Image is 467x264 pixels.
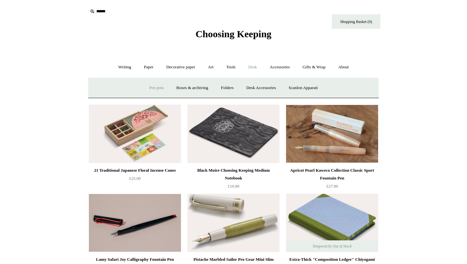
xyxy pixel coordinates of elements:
div: Apricot Pearl Kaweco Collection Classic Sport Fountain Pen [288,166,377,182]
a: Desk [243,59,263,76]
a: Desk Accessories [240,79,281,97]
a: Apricot Pearl Kaweco Collection Classic Sport Fountain Pen £27.00 [286,166,378,193]
div: Lamy Safari Joy Calligraphy Fountain Pen [90,256,179,263]
a: Lamy Safari Joy Calligraphy Fountain Pen Lamy Safari Joy Calligraphy Fountain Pen [89,194,181,252]
a: Writing [113,59,137,76]
a: Scanlon Apparati [283,79,324,97]
a: Art [202,59,219,76]
a: Folders [215,79,239,97]
span: £25.00 [129,176,141,181]
a: Gifts & Wrap [297,59,331,76]
a: Boxes & archiving [171,79,214,97]
a: Paper [138,59,160,76]
span: Temporarily Out of Stock [306,240,358,252]
a: Extra-Thick "Composition Ledger" Chiyogami Notebook, Blue Plaid Extra-Thick "Composition Ledger" ... [286,194,378,252]
img: Apricot Pearl Kaweco Collection Classic Sport Fountain Pen [286,105,378,163]
img: Extra-Thick "Composition Ledger" Chiyogami Notebook, Blue Plaid [286,194,378,252]
span: £10.00 [228,184,239,189]
img: Pistache Marbled Sailor Pro Gear Mini Slim Fountain Pen [187,194,280,252]
div: Black Moire Choosing Keeping Medium Notebook [189,166,278,182]
span: £27.00 [326,184,338,189]
a: About [332,59,355,76]
a: Accessories [264,59,296,76]
a: Choosing Keeping [196,34,271,38]
a: Apricot Pearl Kaweco Collection Classic Sport Fountain Pen Apricot Pearl Kaweco Collection Classi... [286,105,378,163]
a: Decorative paper [161,59,201,76]
a: Tools [221,59,242,76]
img: Black Moire Choosing Keeping Medium Notebook [187,105,280,163]
span: Choosing Keeping [196,29,271,39]
div: 21 Traditional Japanese Floral Incense Cones [90,166,179,174]
a: 21 Traditional Japanese Floral Incense Cones 21 Traditional Japanese Floral Incense Cones [89,105,181,163]
a: Shopping Basket (0) [332,14,380,29]
a: Black Moire Choosing Keeping Medium Notebook Black Moire Choosing Keeping Medium Notebook [187,105,280,163]
a: Pen pots [143,79,169,97]
a: 21 Traditional Japanese Floral Incense Cones £25.00 [89,166,181,193]
a: Pistache Marbled Sailor Pro Gear Mini Slim Fountain Pen Pistache Marbled Sailor Pro Gear Mini Sli... [187,194,280,252]
img: 21 Traditional Japanese Floral Incense Cones [89,105,181,163]
a: Black Moire Choosing Keeping Medium Notebook £10.00 [187,166,280,193]
img: Lamy Safari Joy Calligraphy Fountain Pen [89,194,181,252]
